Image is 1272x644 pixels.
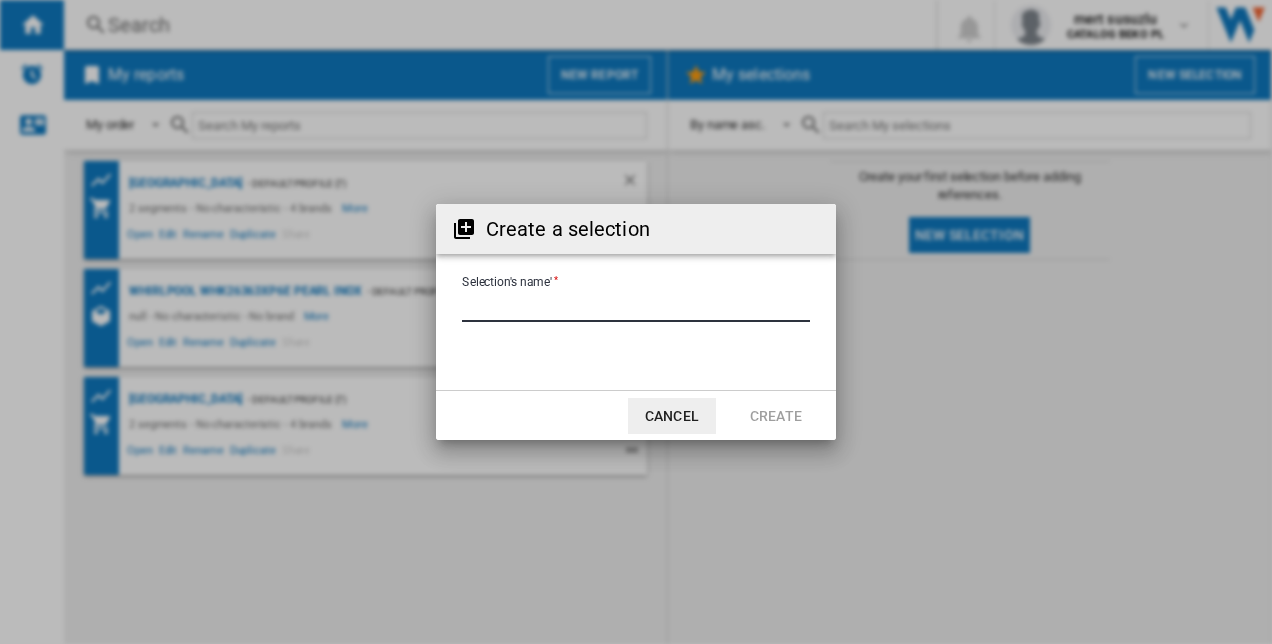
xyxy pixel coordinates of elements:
h2: Create a selection [486,215,650,243]
button: Cancel [628,398,716,434]
button: Close dialog [788,209,828,249]
md-icon: Close dialog [796,217,820,241]
button: Create [732,398,820,434]
md-dialog: {{::options.title}} {{::options.placeholder}} ... [436,204,836,440]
